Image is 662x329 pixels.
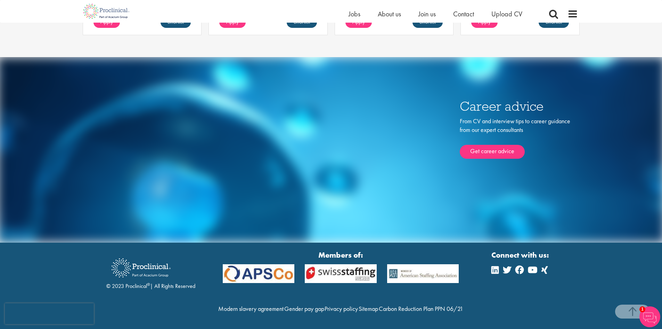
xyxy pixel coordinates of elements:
[491,250,550,260] strong: Connect with us:
[418,9,436,18] a: Join us
[223,250,459,260] strong: Members of:
[491,9,522,18] a: Upload CV
[460,100,578,113] h3: Career advice
[147,282,150,287] sup: ®
[639,306,645,312] span: 1
[218,305,284,313] a: Modern slavery agreement
[453,9,474,18] a: Contact
[284,305,324,313] a: Gender pay gap
[639,306,660,327] img: Chatbot
[218,264,300,283] img: APSCo
[106,253,195,290] div: © 2023 Proclinical | All Rights Reserved
[460,117,578,159] div: From CV and interview tips to career guidance from our expert consultants
[460,145,525,159] a: Get career advice
[300,264,382,283] img: APSCo
[349,9,360,18] a: Jobs
[5,303,94,324] iframe: reCAPTCHA
[378,9,401,18] a: About us
[379,305,463,313] a: Carbon Reduction Plan PPN 06/21
[325,305,358,313] a: Privacy policy
[359,305,378,313] a: Sitemap
[382,264,464,283] img: APSCo
[106,253,176,282] img: Proclinical Recruitment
